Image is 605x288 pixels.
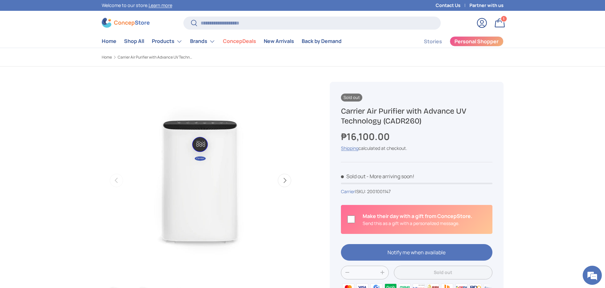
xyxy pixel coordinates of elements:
[302,35,342,47] a: Back by Demand
[102,18,150,28] img: ConcepStore
[356,188,366,194] span: SKU:
[366,173,414,180] p: - More arriving soon!
[264,35,294,47] a: New Arrivals
[341,106,492,126] h1: Carrier Air Purifier with Advance UV Technology (CADR260)
[424,35,442,48] a: Stories
[355,188,391,194] span: |
[341,145,492,151] div: calculated at checkout.
[186,35,219,48] summary: Brands
[118,55,194,59] a: Carrier Air Purifier with Advance UV Technology (CADR260)
[363,212,472,227] div: Is this a gift?
[102,54,315,60] nav: Breadcrumbs
[341,173,365,180] span: Sold out
[503,16,505,21] span: 1
[124,35,144,47] a: Shop All
[102,2,172,9] p: Welcome to our store.
[394,266,492,279] button: Sold out
[341,145,358,151] a: Shipping
[367,188,391,194] span: 2001001147
[469,2,504,9] a: Partner with us
[454,39,498,44] span: Personal Shopper
[341,188,355,194] a: Carrier
[102,55,112,59] a: Home
[450,36,504,46] a: Personal Shopper
[149,2,172,8] a: Learn more
[223,35,256,47] a: ConcepDeals
[102,35,116,47] a: Home
[409,35,504,48] nav: Secondary
[102,35,342,48] nav: Primary
[341,94,362,102] span: Sold out
[347,215,355,223] input: Is this a gift?
[190,35,215,48] a: Brands
[436,2,469,9] a: Contact Us
[152,35,182,48] a: Products
[341,130,391,143] strong: ₱16,100.00
[148,35,186,48] summary: Products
